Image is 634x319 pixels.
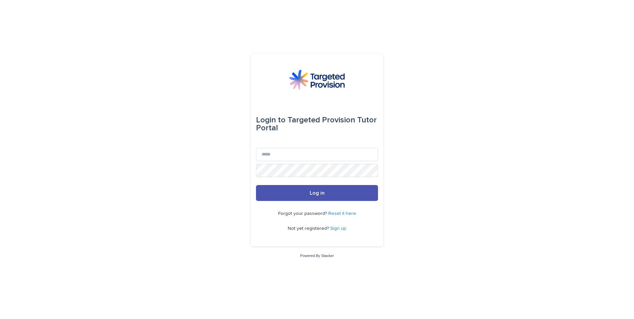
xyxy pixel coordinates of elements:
[256,111,378,137] div: Targeted Provision Tutor Portal
[288,226,330,231] span: Not yet registered?
[328,211,356,216] a: Reset it here
[256,116,285,124] span: Login to
[300,254,334,258] a: Powered By Stacker
[330,226,346,231] a: Sign up
[310,190,325,196] span: Log in
[278,211,328,216] span: Forgot your password?
[256,185,378,201] button: Log in
[289,70,345,90] img: M5nRWzHhSzIhMunXDL62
